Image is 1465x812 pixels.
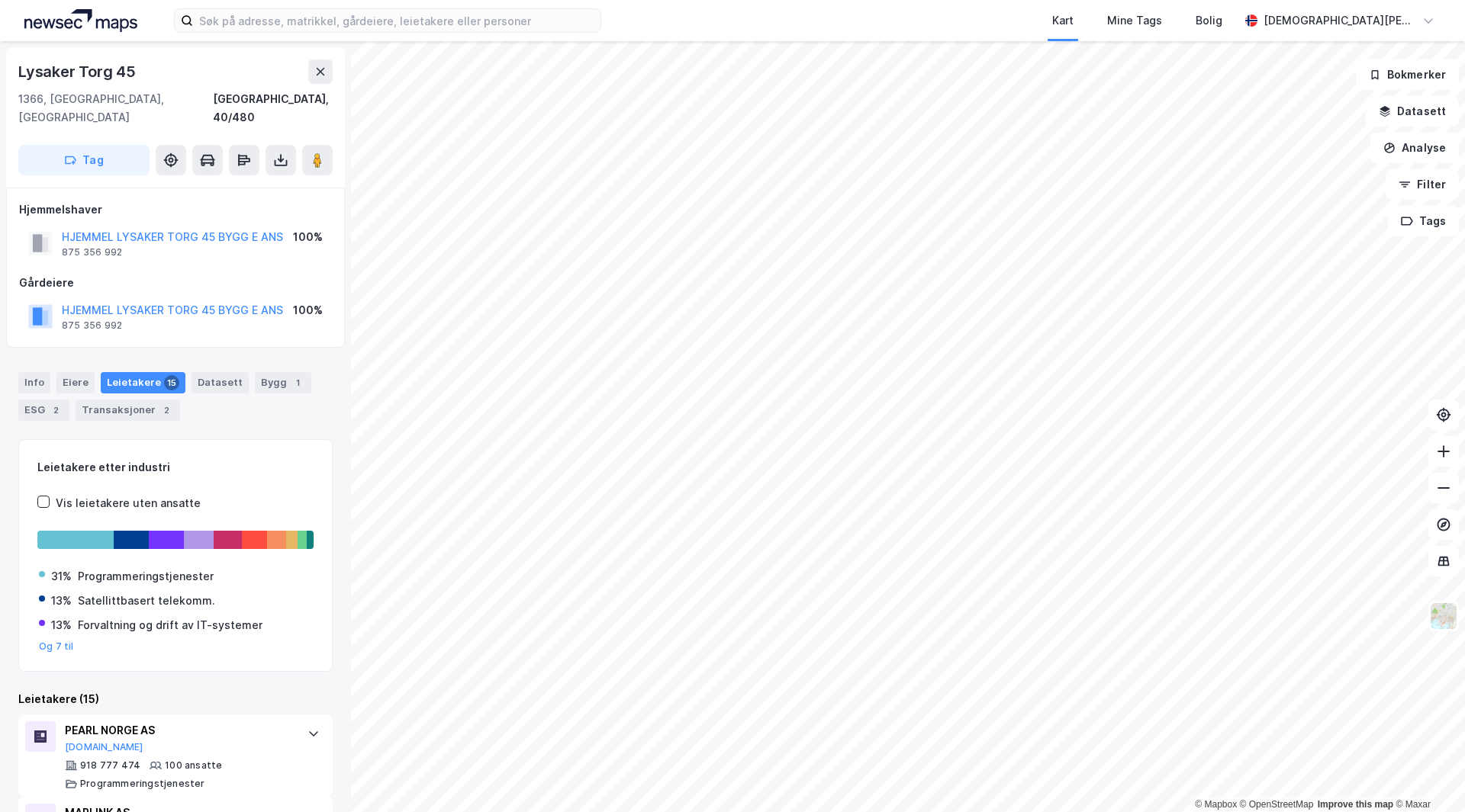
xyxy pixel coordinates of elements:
div: Info [18,372,50,393]
div: Bygg [255,372,311,393]
div: 1366, [GEOGRAPHIC_DATA], [GEOGRAPHIC_DATA] [18,90,213,127]
div: Leietakere etter industri [37,458,314,477]
div: 13% [51,616,72,634]
button: Filter [1386,169,1459,200]
div: 875 356 992 [62,246,122,258]
img: logo.a4113a55bc3d86da70a041830d287a7e.svg [24,9,137,32]
div: 15 [164,375,179,390]
button: Analyse [1370,133,1459,163]
div: Transaksjoner [76,400,180,421]
div: Hjemmelshaver [19,201,332,219]
div: Leietakere (15) [18,690,333,708]
button: Og 7 til [39,640,74,653]
button: Datasett [1366,96,1459,127]
div: Programmeringstjenester [80,778,205,790]
div: 100% [293,301,323,319]
div: 100 ansatte [165,759,222,772]
a: OpenStreetMap [1240,799,1314,810]
div: [DEMOGRAPHIC_DATA][PERSON_NAME] [1264,11,1416,30]
div: 100% [293,228,323,246]
img: Z [1429,602,1458,631]
a: Improve this map [1318,799,1393,810]
div: 13% [51,592,72,610]
div: Datasett [192,372,249,393]
div: 875 356 992 [62,319,122,332]
div: Eiere [56,372,95,393]
div: PEARL NORGE AS [65,721,292,740]
div: Bolig [1196,11,1222,30]
div: 31% [51,567,72,586]
button: Tag [18,145,150,175]
div: Programmeringstjenester [78,567,214,586]
div: Leietakere [101,372,185,393]
a: Mapbox [1195,799,1237,810]
button: Bokmerker [1356,59,1459,90]
div: Kart [1052,11,1074,30]
div: 2 [159,403,174,418]
div: Forvaltning og drift av IT-systemer [78,616,262,634]
div: 918 777 474 [80,759,140,772]
iframe: Chat Widget [1389,739,1465,812]
div: Satellittbasert telekomm. [78,592,215,610]
button: Tags [1388,206,1459,236]
button: [DOMAIN_NAME] [65,741,143,753]
div: Gårdeiere [19,274,332,292]
div: Lysaker Torg 45 [18,59,139,84]
div: 2 [48,403,63,418]
div: 1 [290,375,305,390]
div: Mine Tags [1107,11,1162,30]
input: Søk på adresse, matrikkel, gårdeiere, leietakere eller personer [193,9,600,32]
div: ESG [18,400,69,421]
div: [GEOGRAPHIC_DATA], 40/480 [213,90,333,127]
div: Vis leietakere uten ansatte [56,494,201,512]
